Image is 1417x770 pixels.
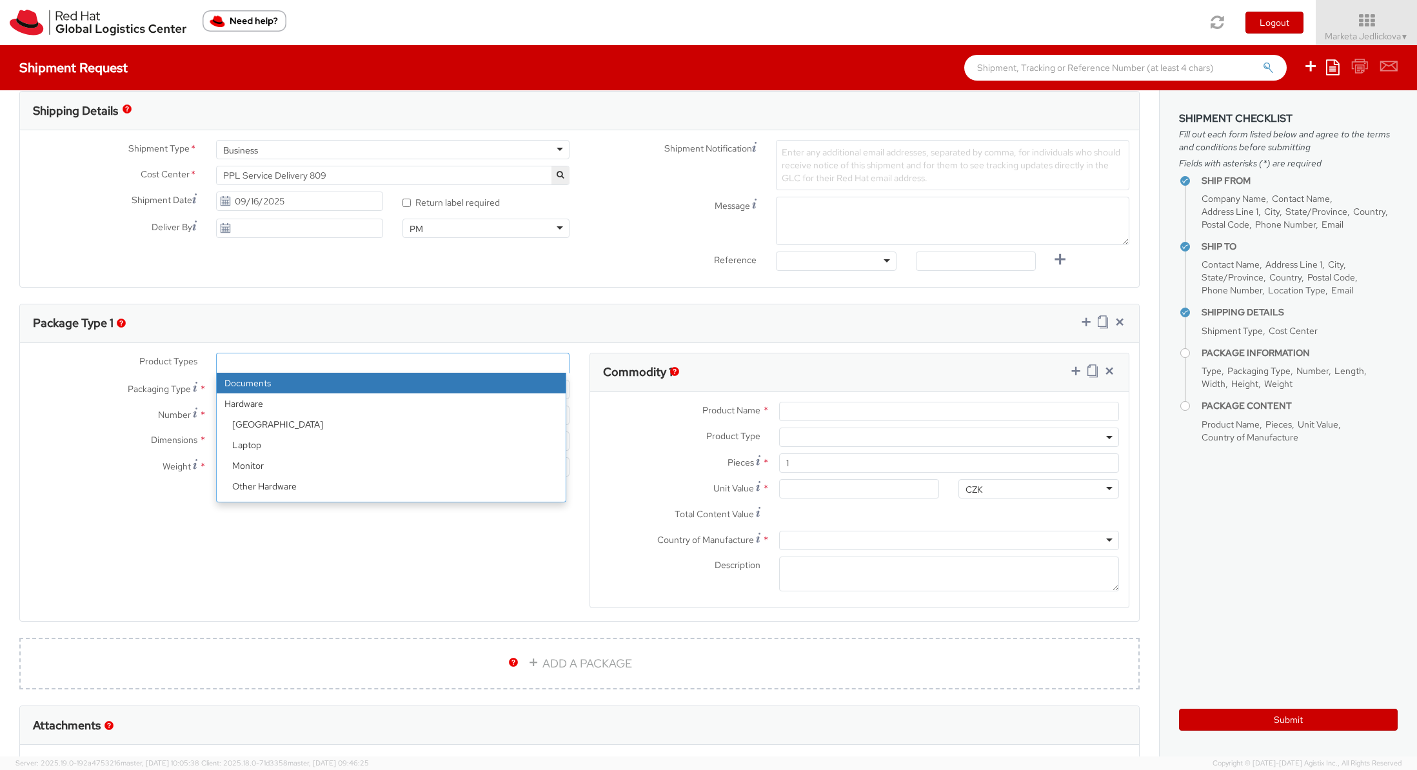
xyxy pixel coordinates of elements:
[216,166,570,185] span: PPL Service Delivery 809
[1202,284,1262,296] span: Phone Number
[224,414,566,435] li: [GEOGRAPHIC_DATA]
[1202,419,1260,430] span: Product Name
[410,222,423,235] div: PM
[1202,242,1398,252] h4: Ship To
[1269,325,1318,337] span: Cost Center
[19,638,1140,689] a: ADD A PACKAGE
[1179,113,1398,124] h3: Shipment Checklist
[1202,401,1398,411] h4: Package Content
[715,200,750,212] span: Message
[728,457,754,468] span: Pieces
[1213,758,1402,769] span: Copyright © [DATE]-[DATE] Agistix Inc., All Rights Reserved
[1202,365,1222,377] span: Type
[1334,365,1364,377] span: Length
[1202,325,1263,337] span: Shipment Type
[1202,259,1260,270] span: Contact Name
[402,194,502,209] label: Return label required
[782,146,1120,184] span: Enter any additional email addresses, separated by comma, for individuals who should receive noti...
[121,758,199,767] span: master, [DATE] 10:05:38
[15,758,199,767] span: Server: 2025.19.0-192a4753216
[714,254,757,266] span: Reference
[715,559,760,571] span: Description
[664,142,752,155] span: Shipment Notification
[1331,284,1353,296] span: Email
[1353,206,1385,217] span: Country
[1265,259,1322,270] span: Address Line 1
[1298,419,1338,430] span: Unit Value
[139,355,197,367] span: Product Types
[151,434,197,446] span: Dimensions
[1268,284,1325,296] span: Location Type
[33,317,114,330] h3: Package Type 1
[224,435,566,455] li: Laptop
[713,482,754,494] span: Unit Value
[203,10,286,32] button: Need help?
[1269,271,1302,283] span: Country
[1307,271,1355,283] span: Postal Code
[402,199,411,207] input: Return label required
[706,430,760,442] span: Product Type
[964,55,1287,81] input: Shipment, Tracking or Reference Number (at least 4 chars)
[33,104,118,117] h3: Shipping Details
[1296,365,1329,377] span: Number
[223,170,562,181] span: PPL Service Delivery 809
[1285,206,1347,217] span: State/Province
[128,383,191,395] span: Packaging Type
[1272,193,1330,204] span: Contact Name
[675,508,754,520] span: Total Content Value
[603,366,673,379] h3: Commodity 1
[702,404,760,416] span: Product Name
[1265,419,1292,430] span: Pieces
[1328,259,1343,270] span: City
[201,758,369,767] span: Client: 2025.18.0-71d3358
[1202,271,1263,283] span: State/Province
[158,409,191,420] span: Number
[217,393,566,538] li: Hardware
[1202,193,1266,204] span: Company Name
[132,193,192,207] span: Shipment Date
[128,142,190,157] span: Shipment Type
[657,534,754,546] span: Country of Manufacture
[1202,176,1398,186] h4: Ship From
[1202,206,1258,217] span: Address Line 1
[141,168,190,183] span: Cost Center
[224,497,566,517] li: Server
[1179,709,1398,731] button: Submit
[224,476,566,497] li: Other Hardware
[217,393,566,414] strong: Hardware
[1322,219,1343,230] span: Email
[1231,378,1258,390] span: Height
[223,144,258,157] div: Business
[1202,348,1398,358] h4: Package Information
[966,483,983,496] div: CZK
[1179,157,1398,170] span: Fields with asterisks (*) are required
[1401,32,1409,42] span: ▼
[163,460,191,472] span: Weight
[10,10,186,35] img: rh-logistics-00dfa346123c4ec078e1.svg
[1202,431,1298,443] span: Country of Manufacture
[224,455,566,476] li: Monitor
[1227,365,1291,377] span: Packaging Type
[33,719,101,732] h3: Attachments
[19,61,128,75] h4: Shipment Request
[1264,378,1293,390] span: Weight
[1179,128,1398,153] span: Fill out each form listed below and agree to the terms and conditions before submitting
[1202,219,1249,230] span: Postal Code
[217,373,566,393] li: Documents
[1202,308,1398,317] h4: Shipping Details
[288,758,369,767] span: master, [DATE] 09:46:25
[1202,378,1225,390] span: Width
[1245,12,1303,34] button: Logout
[1325,30,1409,42] span: Marketa Jedlickova
[152,221,192,234] span: Deliver By
[1255,219,1316,230] span: Phone Number
[1264,206,1280,217] span: City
